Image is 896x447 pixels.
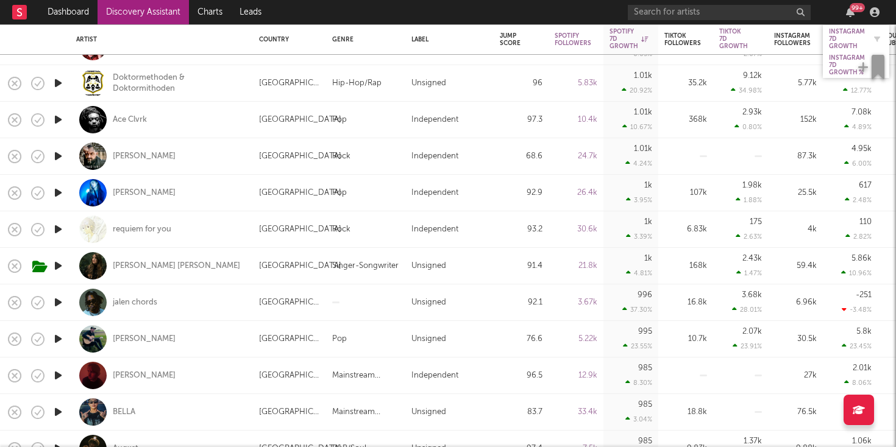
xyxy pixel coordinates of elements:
[500,259,542,273] div: 91.4
[113,114,147,125] a: Ace Clvrk
[332,332,347,347] div: Pop
[113,151,176,162] a: [PERSON_NAME]
[411,149,458,164] div: Independent
[841,269,872,277] div: 10.96 %
[871,33,883,45] button: Filter by Instagram 7D Growth
[850,3,865,12] div: 99 +
[736,196,762,204] div: 1.88 %
[644,255,652,262] div: 1k
[846,7,855,17] button: 99+
[259,405,320,420] div: [GEOGRAPHIC_DATA]
[634,72,652,80] div: 1.01k
[628,5,811,20] input: Search for artists
[743,72,762,80] div: 9.12k
[744,437,762,445] div: 1.37k
[638,291,652,299] div: 996
[332,36,393,43] div: Genre
[750,218,762,226] div: 175
[259,368,320,383] div: [GEOGRAPHIC_DATA]
[332,186,347,200] div: Pop
[664,113,707,127] div: 368k
[853,364,872,372] div: 2.01k
[664,32,701,47] div: Tiktok Followers
[626,269,652,277] div: 4.81 %
[774,405,817,420] div: 76.5k
[774,149,817,164] div: 87.3k
[732,306,762,314] div: 28.01 %
[664,76,707,91] div: 35.2k
[742,291,762,299] div: 3.68k
[332,368,399,383] div: Mainstream Electronic
[843,86,872,94] div: 12.77 %
[555,149,597,164] div: 24.7k
[332,259,399,273] div: Singer-Songwriter
[774,332,817,347] div: 30.5k
[734,123,762,131] div: 0.80 %
[411,36,482,43] div: Label
[500,76,542,91] div: 96
[774,113,817,127] div: 152k
[500,32,524,47] div: Jump Score
[736,269,762,277] div: 1.47 %
[626,233,652,241] div: 3.39 %
[259,259,341,273] div: [GEOGRAPHIC_DATA]
[852,437,872,445] div: 1.06k
[845,233,872,241] div: 2.82 %
[113,72,244,94] a: Doktormethoden & Doktormithoden
[113,261,240,272] a: [PERSON_NAME] [PERSON_NAME]
[76,36,241,43] div: Artist
[622,123,652,131] div: 10.67 %
[555,32,591,47] div: Spotify Followers
[113,370,176,381] a: [PERSON_NAME]
[829,28,865,50] div: Instagram 7D Growth
[742,108,762,116] div: 2.93k
[852,145,872,153] div: 4.95k
[842,342,872,350] div: 23.45 %
[664,222,707,237] div: 6.83k
[411,222,458,237] div: Independent
[411,368,458,383] div: Independent
[774,259,817,273] div: 59.4k
[774,76,817,91] div: 5.77k
[113,334,176,345] a: [PERSON_NAME]
[852,108,872,116] div: 7.08k
[638,328,652,336] div: 995
[500,295,542,310] div: 92.1
[774,368,817,383] div: 27k
[852,255,872,262] div: 5.86k
[259,332,320,347] div: [GEOGRAPHIC_DATA]
[644,218,652,226] div: 1k
[500,149,542,164] div: 68.6
[638,364,652,372] div: 985
[664,332,707,347] div: 10.7k
[332,149,350,164] div: Rock
[625,160,652,167] div: 4.24 %
[555,259,597,273] div: 21.8k
[500,113,542,127] div: 97.3
[842,306,872,314] div: -3.48 %
[555,295,597,310] div: 3.67k
[622,86,652,94] div: 20.92 %
[259,113,341,127] div: [GEOGRAPHIC_DATA]
[845,196,872,204] div: 2.48 %
[259,186,341,200] div: [GEOGRAPHIC_DATA]
[731,86,762,94] div: 34.98 %
[332,113,347,127] div: Pop
[113,188,176,199] a: [PERSON_NAME]
[259,76,320,91] div: [GEOGRAPHIC_DATA]
[736,233,762,241] div: 2.63 %
[555,405,597,420] div: 33.4k
[259,36,314,43] div: Country
[411,295,446,310] div: Unsigned
[332,76,382,91] div: Hip-Hop/Rap
[113,297,157,308] div: jalen chords
[411,113,458,127] div: Independent
[638,401,652,409] div: 985
[500,368,542,383] div: 96.5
